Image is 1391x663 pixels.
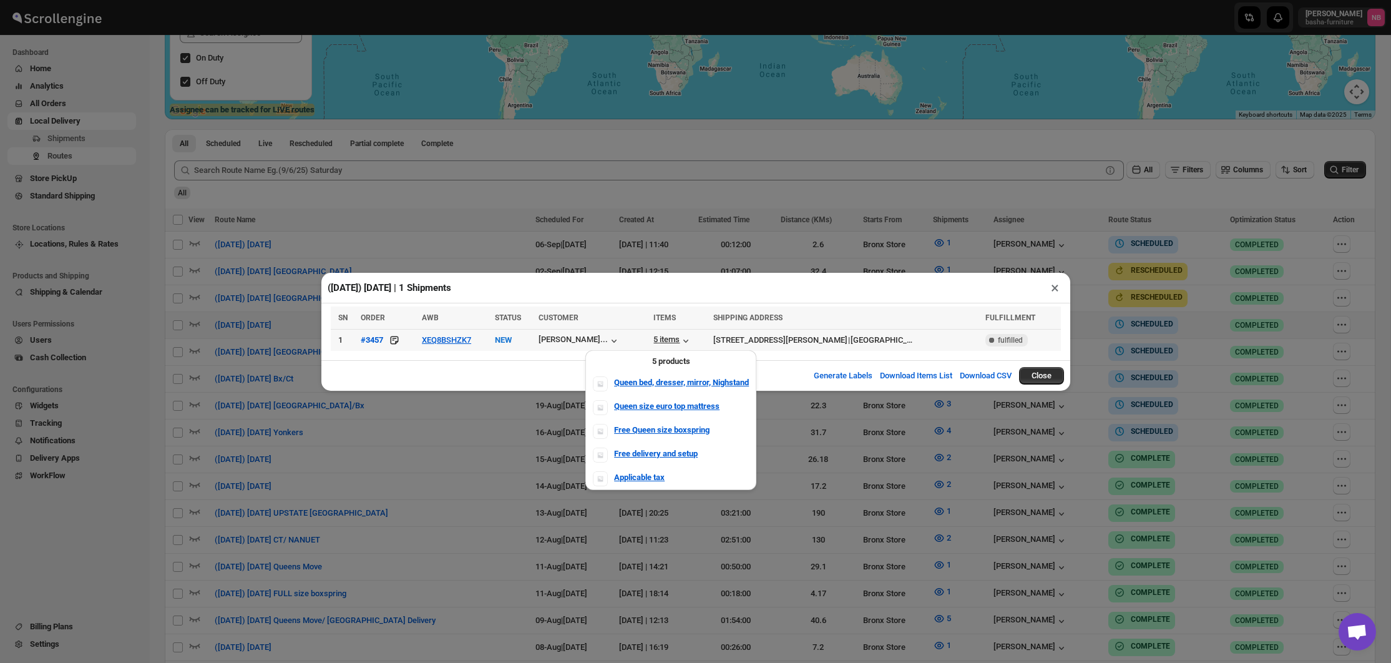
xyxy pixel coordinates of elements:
td: 1 [331,329,358,351]
img: Item [593,400,608,415]
img: Item [593,448,608,463]
button: Close [1019,367,1064,385]
div: [PERSON_NAME]... [539,335,608,344]
button: × [1046,279,1064,297]
button: 5 items [653,335,692,347]
span: NEW [495,335,512,345]
div: [STREET_ADDRESS][PERSON_NAME] [713,334,847,346]
button: Download CSV [952,363,1019,388]
a: Queen bed, dresser, mirror, Nighstand [614,376,749,389]
button: #3457 [361,334,383,346]
a: Queen size euro top mattress [614,400,720,413]
span: AWB [422,313,439,322]
span: fulfilled [998,335,1023,345]
a: Free Queen size boxspring [614,424,710,436]
span: STATUS [495,313,521,322]
b: Queen size euro top mattress [614,401,720,411]
b: Applicable tax [614,473,665,482]
span: FULFILLMENT [985,313,1035,322]
div: 5 products [593,355,749,368]
h2: ([DATE]) [DATE] | 1 Shipments [328,282,451,294]
button: Download Items List [872,363,960,388]
div: | [713,334,978,346]
img: Item [593,424,608,439]
div: [GEOGRAPHIC_DATA] [851,334,917,346]
b: Free delivery and setup [614,449,698,458]
a: Applicable tax [614,471,665,484]
span: ORDER [361,313,385,322]
b: Queen bed, dresser, mirror, Nighstand [614,378,749,387]
img: Item [593,471,608,486]
span: SN [338,313,348,322]
a: Free delivery and setup [614,448,698,460]
span: SHIPPING ADDRESS [713,313,783,322]
button: XEQ8BSHZK7 [422,335,471,345]
div: #3457 [361,335,383,345]
img: Item [593,376,608,391]
a: Open chat [1339,613,1376,651]
span: CUSTOMER [539,313,578,322]
span: ITEMS [653,313,676,322]
button: Generate Labels [806,363,880,388]
button: [PERSON_NAME]... [539,335,620,347]
b: Free Queen size boxspring [614,425,710,435]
